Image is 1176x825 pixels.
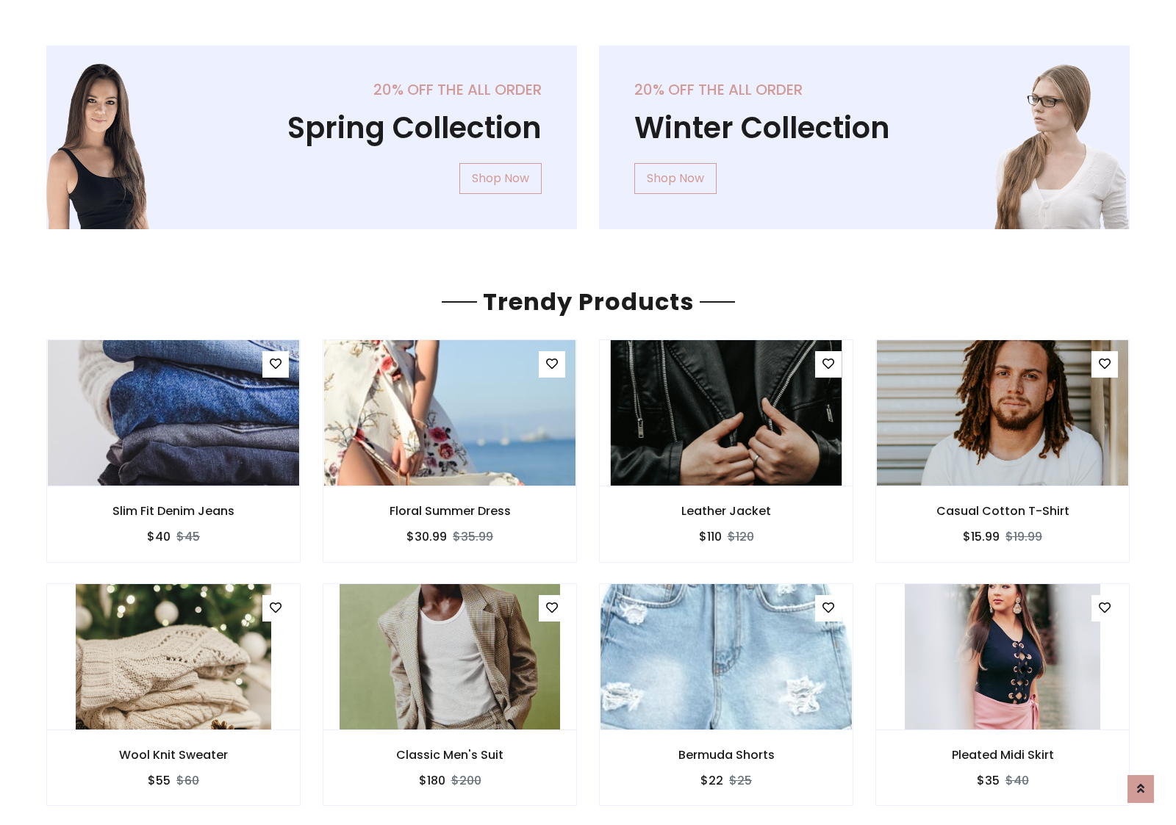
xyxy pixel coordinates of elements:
[148,774,171,788] h6: $55
[453,528,493,545] del: $35.99
[147,530,171,544] h6: $40
[176,528,200,545] del: $45
[419,774,445,788] h6: $180
[634,163,717,194] a: Shop Now
[477,285,700,318] span: Trendy Products
[459,163,542,194] a: Shop Now
[876,504,1129,518] h6: Casual Cotton T-Shirt
[82,110,542,145] h1: Spring Collection
[406,530,447,544] h6: $30.99
[82,81,542,98] h5: 20% off the all order
[323,748,576,762] h6: Classic Men's Suit
[728,528,754,545] del: $120
[451,772,481,789] del: $200
[600,504,853,518] h6: Leather Jacket
[876,748,1129,762] h6: Pleated Midi Skirt
[963,530,1000,544] h6: $15.99
[699,530,722,544] h6: $110
[47,504,300,518] h6: Slim Fit Denim Jeans
[634,110,1094,145] h1: Winter Collection
[700,774,723,788] h6: $22
[600,748,853,762] h6: Bermuda Shorts
[323,504,576,518] h6: Floral Summer Dress
[1005,528,1042,545] del: $19.99
[47,748,300,762] h6: Wool Knit Sweater
[729,772,752,789] del: $25
[176,772,199,789] del: $60
[634,81,1094,98] h5: 20% off the all order
[1005,772,1029,789] del: $40
[977,774,1000,788] h6: $35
